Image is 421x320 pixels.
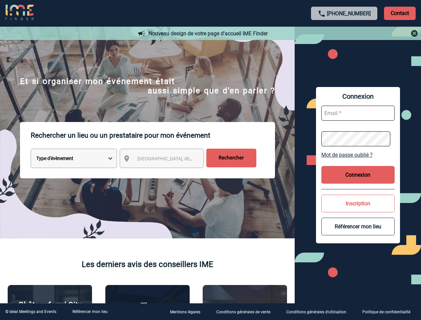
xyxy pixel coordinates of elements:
a: Conditions générales de vente [211,309,281,315]
p: Agence 2ISD [222,302,268,311]
a: Conditions générales d'utilisation [281,309,357,315]
p: Contact [384,7,416,20]
a: Référencer mon lieu [72,309,108,314]
p: Conditions générales d'utilisation [286,310,346,315]
p: Mentions légales [170,310,200,315]
div: © Ideal Meetings and Events [5,309,56,314]
p: Châteauform' City [GEOGRAPHIC_DATA] [11,300,88,319]
p: The [GEOGRAPHIC_DATA] [109,301,186,320]
p: Politique de confidentialité [362,310,410,315]
a: Politique de confidentialité [357,309,421,315]
a: Mentions légales [165,309,211,315]
p: Conditions générales de vente [216,310,270,315]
